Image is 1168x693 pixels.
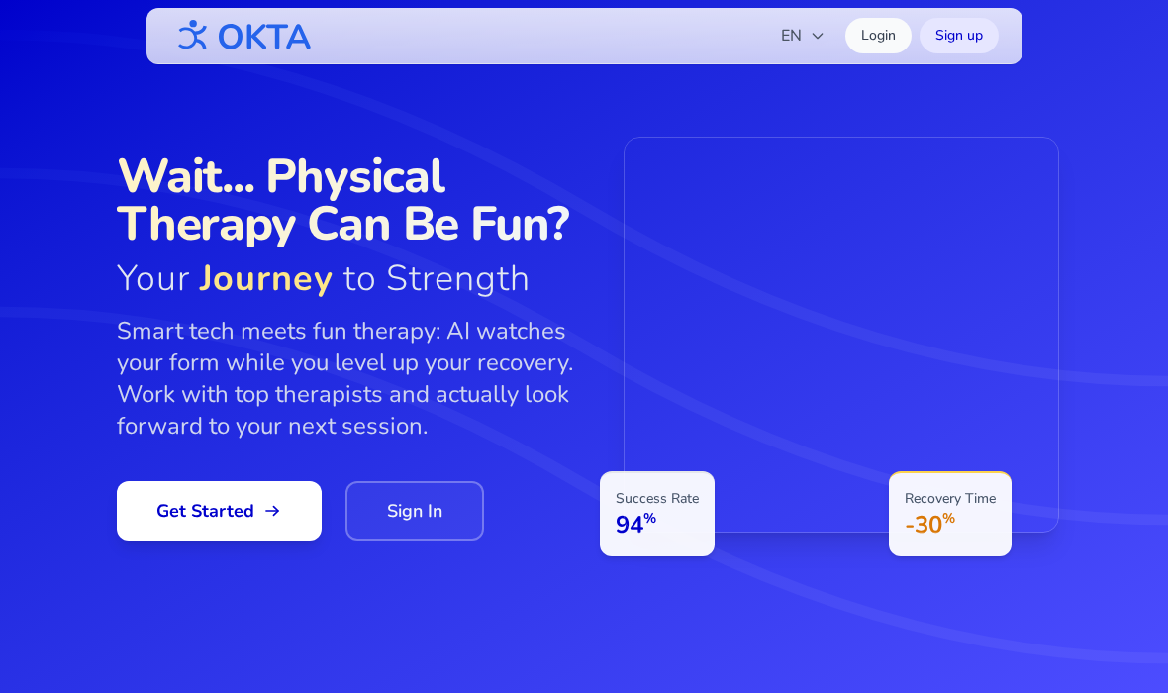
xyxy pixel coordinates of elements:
span: Wait... Physical Therapy Can Be Fun? [117,152,584,247]
img: OKTA logo [170,10,313,61]
a: Sign up [920,18,999,53]
span: Get Started [156,497,282,525]
button: EN [769,16,837,55]
p: Smart tech meets fun therapy: AI watches your form while you level up your recovery. Work with to... [117,315,584,442]
span: Your to Strength [117,259,584,299]
a: Sign In [345,481,484,541]
a: Get Started [117,481,322,541]
p: Success Rate [616,489,699,509]
span: Journey [200,254,334,303]
a: Login [845,18,912,53]
span: EN [781,24,826,48]
p: 94 [616,509,699,541]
